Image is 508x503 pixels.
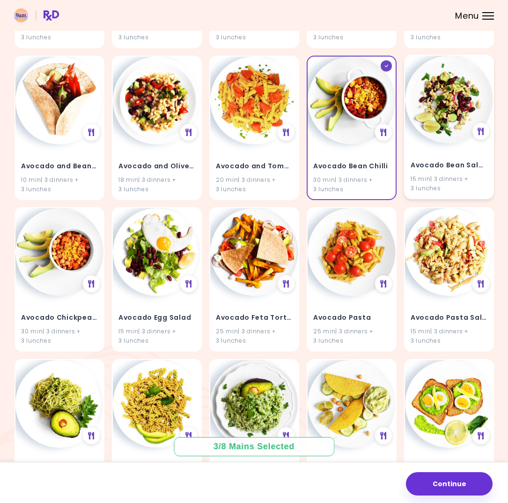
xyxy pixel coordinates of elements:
[313,310,390,325] h4: Avocado Pasta
[118,158,195,173] h4: Avocado and Olive Pasta Salad
[313,23,390,41] div: 20 min | 3 dinners + 3 lunches
[180,124,197,141] div: See Meal Plan
[83,124,100,141] div: See Meal Plan
[180,427,197,444] div: See Meal Plan
[21,175,98,193] div: 10 min | 3 dinners + 3 lunches
[411,327,487,345] div: 15 min | 3 dinners + 3 lunches
[21,158,98,173] h4: Avocado and Beans Burritos
[21,310,98,325] h4: Avocado Chickpea Chilli
[207,441,302,453] div: 3 / 8 Mains Selected
[455,12,479,20] span: Menu
[216,327,293,345] div: 25 min | 3 dinners + 3 lunches
[118,327,195,345] div: 15 min | 3 dinners + 3 lunches
[278,275,294,292] div: See Meal Plan
[14,8,59,22] img: RxDiet
[216,310,293,325] h4: Avocado Feta Tortilla Club
[411,310,487,325] h4: Avocado Pasta Salad
[278,124,294,141] div: See Meal Plan
[411,158,487,172] h4: Avocado Bean Salad
[216,158,293,173] h4: Avocado and Tomato Pasta Salad
[118,175,195,193] div: 18 min | 3 dinners + 3 lunches
[375,427,392,444] div: See Meal Plan
[313,175,390,193] div: 30 min | 3 dinners + 3 lunches
[313,327,390,345] div: 25 min | 3 dinners + 3 lunches
[375,275,392,292] div: See Meal Plan
[278,427,294,444] div: See Meal Plan
[313,158,390,173] h4: Avocado Bean Chilli
[406,472,493,496] button: Continue
[118,23,195,41] div: 15 min | 3 dinners + 3 lunches
[21,327,98,345] div: 30 min | 3 dinners + 3 lunches
[118,310,195,325] h4: Avocado Egg Salad
[83,427,100,444] div: See Meal Plan
[411,174,487,192] div: 15 min | 3 dinners + 3 lunches
[83,275,100,292] div: See Meal Plan
[375,124,392,141] div: See Meal Plan
[216,23,293,41] div: 30 min | 3 dinners + 3 lunches
[180,275,197,292] div: See Meal Plan
[216,175,293,193] div: 20 min | 3 dinners + 3 lunches
[411,23,487,41] div: 20 min | 3 dinners + 3 lunches
[472,275,489,292] div: See Meal Plan
[472,427,489,444] div: See Meal Plan
[21,23,98,41] div: 20 min | 3 dinners + 3 lunches
[472,123,489,140] div: See Meal Plan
